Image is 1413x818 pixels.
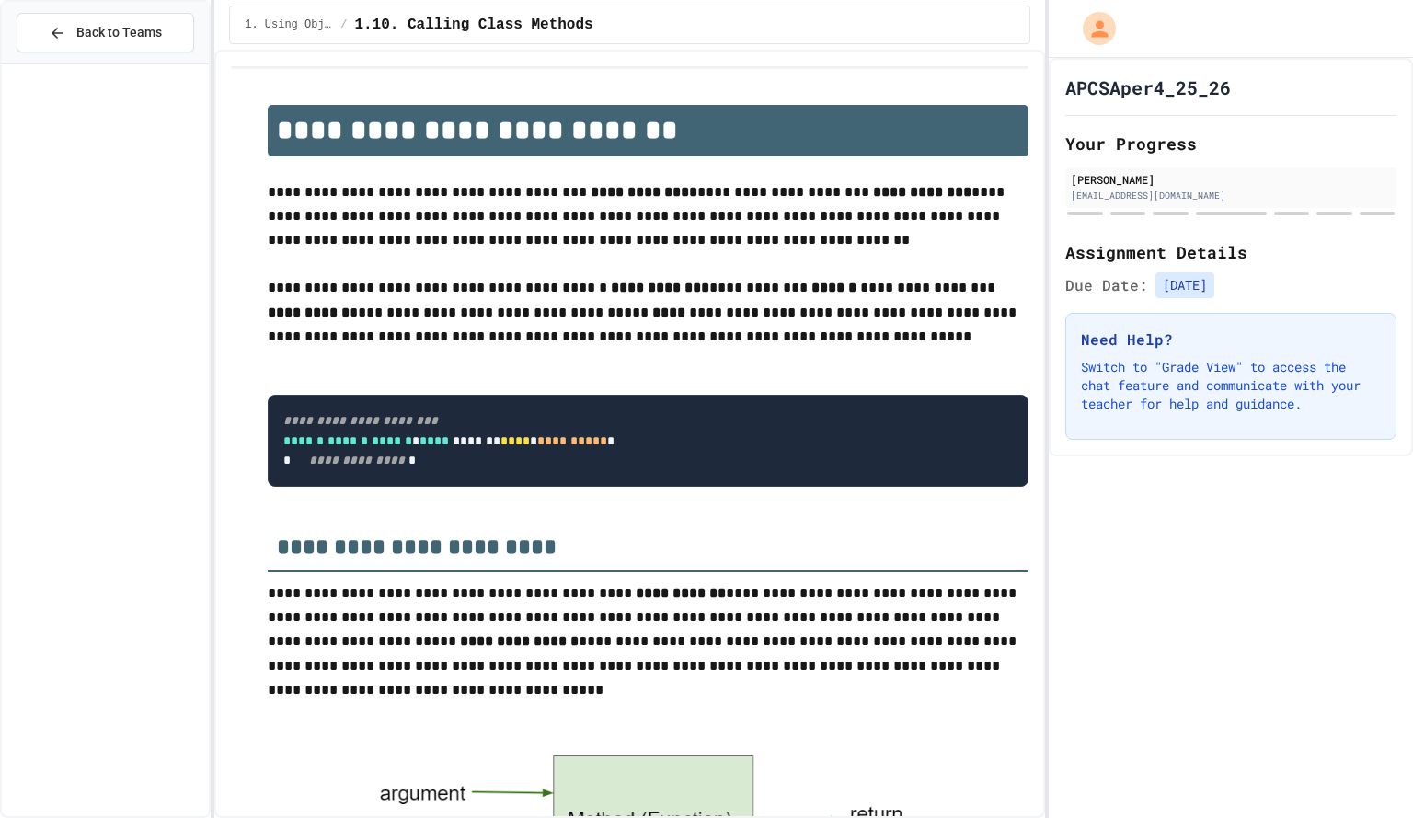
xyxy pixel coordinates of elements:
p: Switch to "Grade View" to access the chat feature and communicate with your teacher for help and ... [1081,358,1381,413]
span: / [340,17,347,32]
span: Back to Teams [76,23,162,42]
h1: APCSAper4_25_26 [1065,75,1231,100]
div: [PERSON_NAME] [1071,171,1391,188]
div: [EMAIL_ADDRESS][DOMAIN_NAME] [1071,189,1391,202]
span: Due Date: [1065,274,1148,296]
span: [DATE] [1155,272,1214,298]
span: 1. Using Objects and Methods [245,17,333,32]
span: 1.10. Calling Class Methods [354,14,592,36]
button: Back to Teams [17,13,194,52]
h3: Need Help? [1081,328,1381,351]
h2: Your Progress [1065,131,1396,156]
h2: Assignment Details [1065,239,1396,265]
div: My Account [1063,7,1120,50]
